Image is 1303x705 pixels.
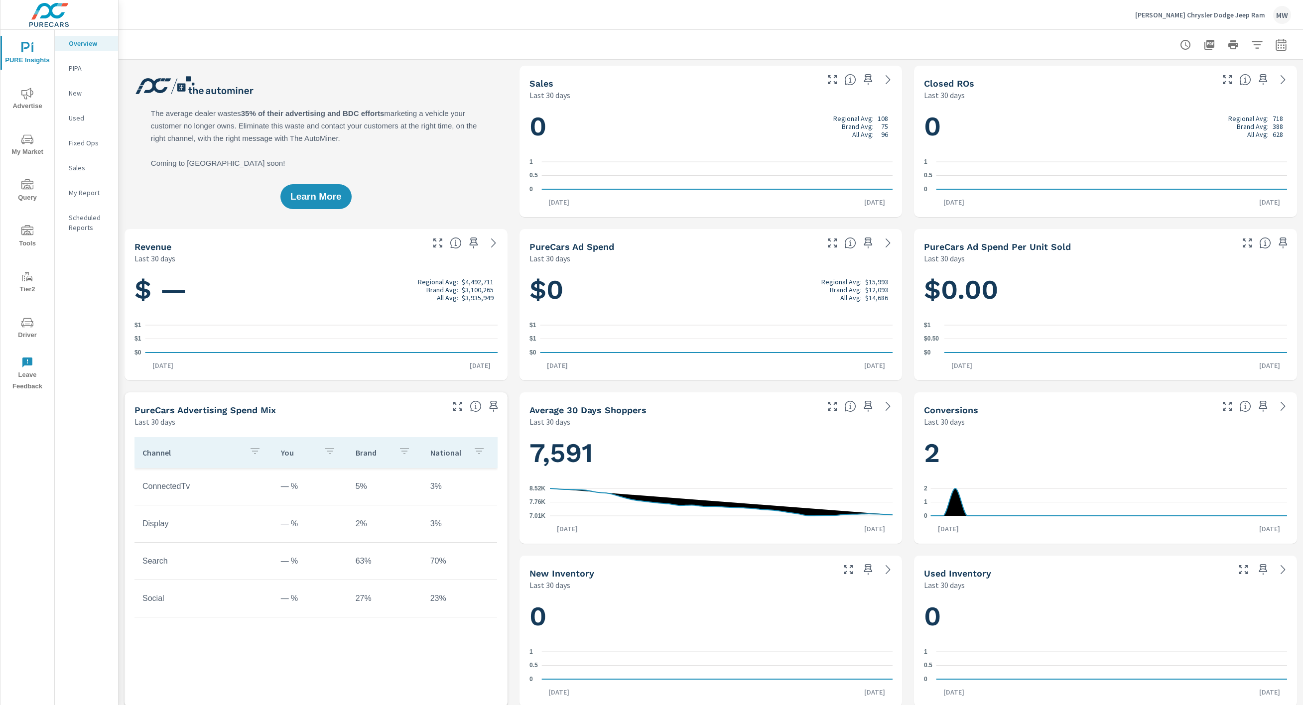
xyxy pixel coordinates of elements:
span: Save this to your personalized report [860,235,876,251]
td: 3% [422,511,497,536]
span: My Market [3,133,51,158]
div: New [55,86,118,101]
p: $14,686 [865,294,888,302]
span: Average cost of advertising per each vehicle sold at the dealer over the selected date range. The... [1259,237,1271,249]
p: Brand Avg: [842,122,874,130]
button: "Export Report to PDF" [1199,35,1219,55]
div: Scheduled Reports [55,210,118,235]
div: Overview [55,36,118,51]
p: PIPA [69,63,110,73]
p: Last 30 days [924,416,965,428]
p: Brand Avg: [1237,122,1269,130]
p: All Avg: [1247,130,1269,138]
p: $3,100,265 [462,286,494,294]
h5: PureCars Ad Spend [529,241,614,252]
text: 0 [529,186,533,193]
p: Used [69,113,110,123]
p: 628 [1273,130,1283,138]
p: [DATE] [936,197,971,207]
p: 96 [881,130,888,138]
span: This table looks at how you compare to the amount of budget you spend per channel as opposed to y... [470,400,482,412]
td: — % [273,586,348,611]
p: [DATE] [857,524,892,534]
span: Save this to your personalized report [1255,72,1271,88]
h1: 7,591 [529,436,893,470]
p: [DATE] [1252,687,1287,697]
text: 1 [529,648,533,655]
p: Last 30 days [134,252,175,264]
h1: 0 [529,599,893,633]
p: 108 [878,115,888,122]
text: $0 [529,349,536,356]
span: Query [3,179,51,204]
p: [DATE] [1252,524,1287,534]
span: Total sales revenue over the selected date range. [Source: This data is sourced from the dealer’s... [450,237,462,249]
p: All Avg: [437,294,458,302]
div: My Report [55,185,118,200]
span: Save this to your personalized report [466,235,482,251]
span: Number of vehicles sold by the dealership over the selected date range. [Source: This data is sou... [844,74,856,86]
p: [DATE] [463,360,498,370]
p: Last 30 days [529,252,570,264]
span: Learn More [290,192,341,201]
span: Tools [3,225,51,249]
a: See more details in report [880,562,896,578]
span: Save this to your personalized report [486,398,502,414]
h5: Average 30 Days Shoppers [529,405,647,415]
a: See more details in report [880,398,896,414]
button: Print Report [1223,35,1243,55]
p: [DATE] [550,524,585,534]
td: ConnectedTv [134,474,273,499]
p: Brand Avg: [426,286,458,294]
p: Overview [69,38,110,48]
div: MW [1273,6,1291,24]
p: $4,492,711 [462,278,494,286]
p: [DATE] [145,360,180,370]
button: Make Fullscreen [1239,235,1255,251]
h5: Sales [529,78,553,89]
a: See more details in report [880,235,896,251]
span: Save this to your personalized report [860,72,876,88]
p: Last 30 days [924,89,965,101]
td: 2% [348,511,422,536]
p: 718 [1273,115,1283,122]
div: Used [55,111,118,125]
h5: PureCars Ad Spend Per Unit Sold [924,241,1071,252]
span: Total cost of media for all PureCars channels for the selected dealership group over the selected... [844,237,856,249]
button: Make Fullscreen [824,235,840,251]
p: [DATE] [1252,197,1287,207]
button: Select Date Range [1271,35,1291,55]
h1: $0.00 [924,273,1287,307]
h5: Revenue [134,241,171,252]
div: Fixed Ops [55,135,118,150]
p: [DATE] [931,524,966,534]
p: $12,093 [865,286,888,294]
p: Regional Avg: [821,278,862,286]
text: 8.52K [529,485,545,492]
h5: PureCars Advertising Spend Mix [134,405,276,415]
text: 0 [924,512,927,519]
p: [DATE] [936,687,971,697]
text: $0 [924,349,931,356]
span: Number of Repair Orders Closed by the selected dealership group over the selected time range. [So... [1239,74,1251,86]
p: Regional Avg: [833,115,874,122]
div: Sales [55,160,118,175]
text: $1 [529,322,536,329]
p: Last 30 days [529,89,570,101]
span: PURE Insights [3,42,51,66]
div: PIPA [55,61,118,76]
p: [DATE] [944,360,979,370]
p: New [69,88,110,98]
text: 0.5 [924,172,932,179]
p: All Avg: [852,130,874,138]
text: 0 [529,676,533,683]
text: 0 [924,676,927,683]
text: $1 [134,336,141,343]
h1: 2 [924,436,1287,470]
p: Scheduled Reports [69,213,110,233]
p: Channel [142,448,241,458]
text: 1 [924,158,927,165]
p: [DATE] [540,360,575,370]
td: — % [273,549,348,574]
h1: 0 [529,110,893,143]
